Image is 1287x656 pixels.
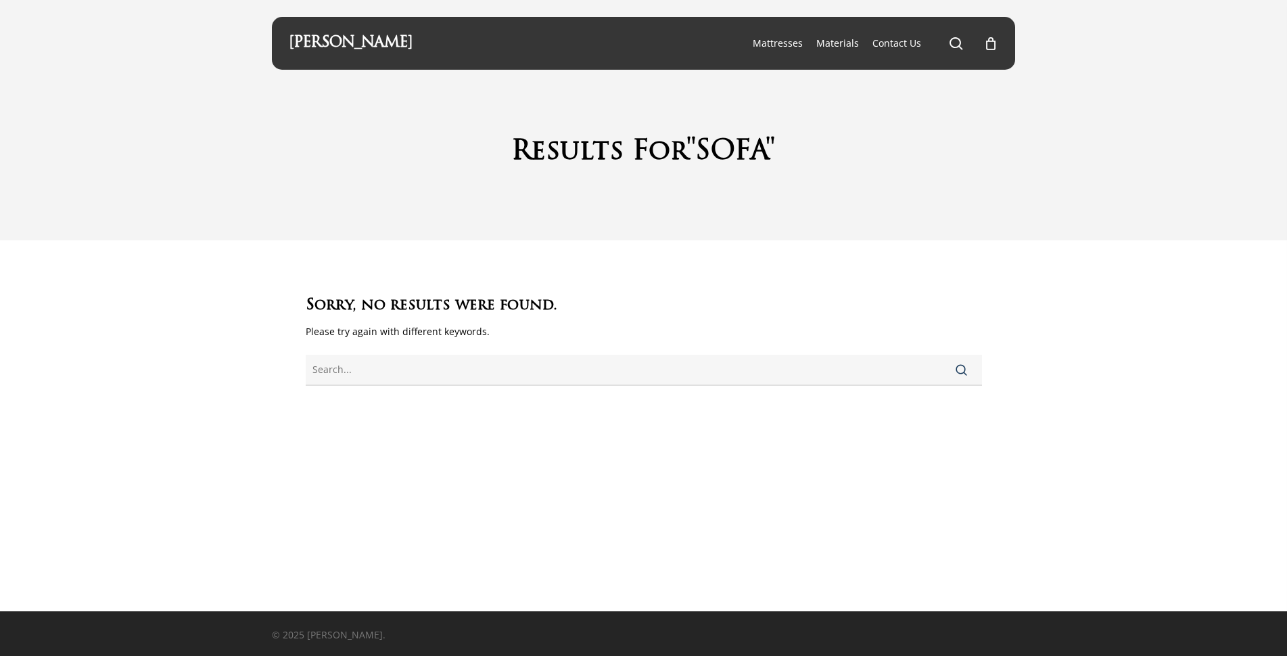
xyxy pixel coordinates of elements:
a: Contact Us [872,37,921,50]
p: © 2025 [PERSON_NAME]. [272,628,574,642]
span: "SOFA" [686,139,776,166]
span: Mattresses [753,37,803,49]
input: Search for: [306,355,982,386]
nav: Main Menu [746,17,998,70]
span: Contact Us [872,37,921,49]
h3: Sorry, no results were found. [306,294,982,318]
h1: Results For [272,135,1016,169]
span: Materials [816,37,859,49]
a: Mattresses [753,37,803,50]
a: Materials [816,37,859,50]
a: [PERSON_NAME] [289,36,413,51]
p: Please try again with different keywords. [306,323,982,355]
a: Cart [983,36,998,51]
